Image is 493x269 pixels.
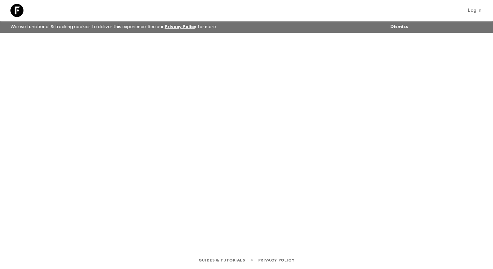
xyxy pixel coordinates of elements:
a: Guides & Tutorials [199,257,245,264]
button: Dismiss [389,22,410,31]
a: Privacy Policy [165,25,196,29]
a: Privacy Policy [258,257,294,264]
a: Log in [464,6,485,15]
p: We use functional & tracking cookies to deliver this experience. See our for more. [8,21,219,33]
